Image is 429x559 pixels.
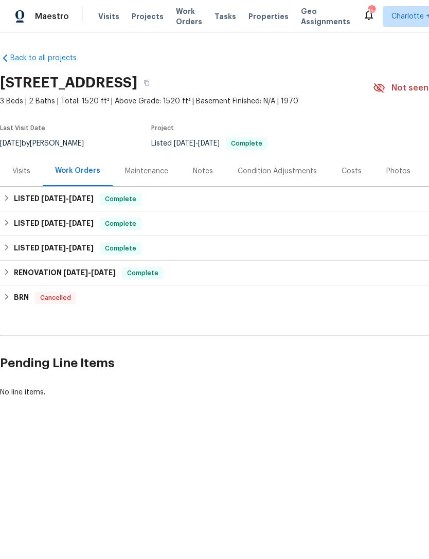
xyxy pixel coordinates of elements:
button: Copy Address [137,74,156,92]
span: Tasks [214,13,236,20]
span: Projects [132,11,164,22]
h6: LISTED [14,193,94,205]
div: Maintenance [125,166,168,176]
div: Photos [386,166,410,176]
span: [DATE] [198,140,220,147]
span: Complete [227,140,266,147]
span: [DATE] [69,244,94,251]
span: - [63,269,116,276]
span: [DATE] [174,140,195,147]
span: Project [151,125,174,131]
div: Notes [193,166,213,176]
div: Work Orders [55,166,100,176]
span: Complete [101,243,140,254]
span: Geo Assignments [301,6,350,27]
span: Properties [248,11,289,22]
span: Visits [98,11,119,22]
span: Complete [123,268,163,278]
span: - [41,220,94,227]
span: [DATE] [41,220,66,227]
div: Condition Adjustments [238,166,317,176]
span: [DATE] [69,195,94,202]
span: [DATE] [41,195,66,202]
div: Costs [342,166,362,176]
span: - [41,195,94,202]
span: Complete [101,194,140,204]
span: - [174,140,220,147]
span: - [41,244,94,251]
span: Work Orders [176,6,202,27]
span: Maestro [35,11,69,22]
span: Complete [101,219,140,229]
span: [DATE] [63,269,88,276]
h6: RENOVATION [14,267,116,279]
h6: LISTED [14,218,94,230]
span: Listed [151,140,267,147]
span: [DATE] [69,220,94,227]
span: [DATE] [91,269,116,276]
div: Visits [12,166,30,176]
h6: BRN [14,292,29,304]
div: 154 [368,6,375,16]
span: Cancelled [36,293,75,303]
span: [DATE] [41,244,66,251]
h6: LISTED [14,242,94,255]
